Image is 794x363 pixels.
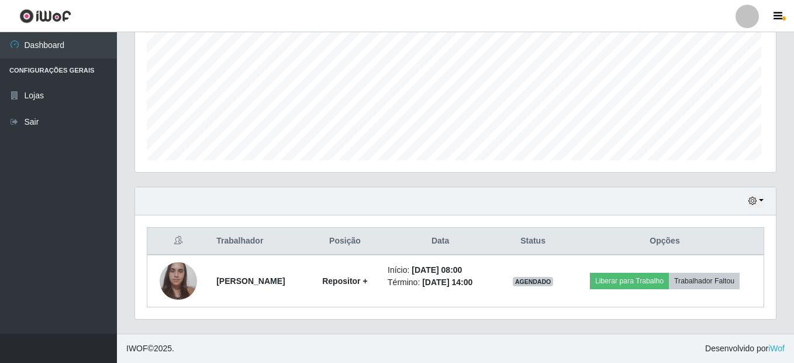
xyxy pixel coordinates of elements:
[566,228,764,255] th: Opções
[590,273,669,289] button: Liberar para Trabalho
[705,343,785,355] span: Desenvolvido por
[381,228,500,255] th: Data
[412,265,462,275] time: [DATE] 08:00
[160,256,197,306] img: 1734444279146.jpeg
[669,273,740,289] button: Trabalhador Faltou
[209,228,309,255] th: Trabalhador
[388,264,493,276] li: Início:
[500,228,566,255] th: Status
[309,228,381,255] th: Posição
[388,276,493,289] li: Término:
[322,276,367,286] strong: Repositor +
[126,344,148,353] span: IWOF
[513,277,554,286] span: AGENDADO
[19,9,71,23] img: CoreUI Logo
[768,344,785,353] a: iWof
[216,276,285,286] strong: [PERSON_NAME]
[126,343,174,355] span: © 2025 .
[422,278,472,287] time: [DATE] 14:00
